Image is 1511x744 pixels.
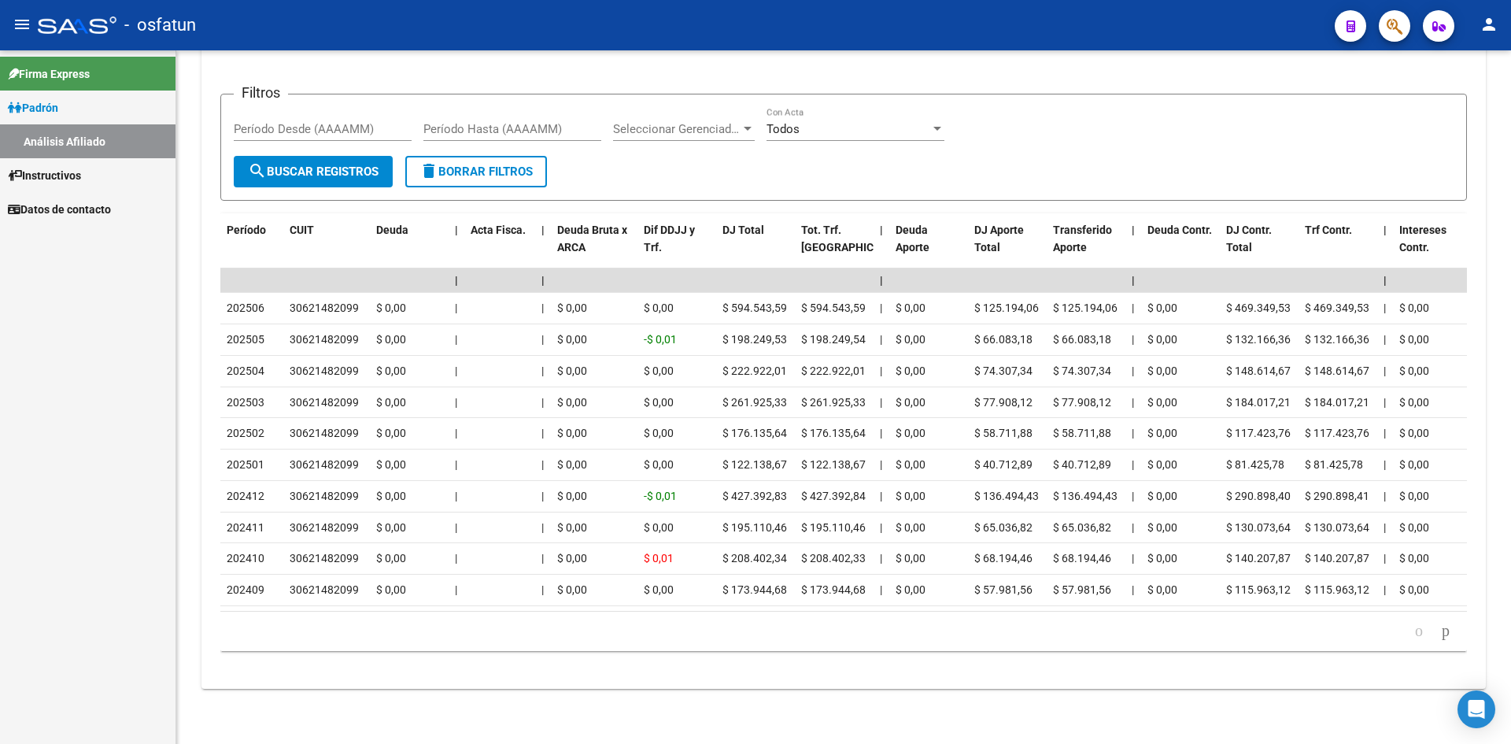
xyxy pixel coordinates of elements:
[801,365,866,377] span: $ 222.922,01
[227,224,266,236] span: Período
[541,396,544,409] span: |
[1053,396,1111,409] span: $ 77.908,12
[455,224,458,236] span: |
[880,302,882,314] span: |
[722,427,787,439] span: $ 176.135,64
[290,456,359,474] div: 30621482099
[376,521,406,534] span: $ 0,00
[455,302,457,314] span: |
[1384,521,1386,534] span: |
[1132,224,1135,236] span: |
[227,302,264,314] span: 202506
[1132,333,1134,346] span: |
[1147,583,1177,596] span: $ 0,00
[795,213,874,283] datatable-header-cell: Tot. Trf. Bruto
[880,427,882,439] span: |
[1053,302,1118,314] span: $ 125.194,06
[290,224,314,236] span: CUIT
[557,333,587,346] span: $ 0,00
[419,165,533,179] span: Borrar Filtros
[290,487,359,505] div: 30621482099
[376,224,408,236] span: Deuda
[801,302,866,314] span: $ 594.543,59
[880,365,882,377] span: |
[290,424,359,442] div: 30621482099
[1226,552,1291,564] span: $ 140.207,87
[455,365,457,377] span: |
[880,490,882,502] span: |
[1384,552,1386,564] span: |
[535,213,551,283] datatable-header-cell: |
[1399,458,1429,471] span: $ 0,00
[1399,552,1429,564] span: $ 0,00
[1226,458,1284,471] span: $ 81.425,78
[290,299,359,317] div: 30621482099
[637,213,716,283] datatable-header-cell: Dif DDJJ y Trf.
[880,224,883,236] span: |
[1226,490,1291,502] span: $ 290.898,40
[722,521,787,534] span: $ 195.110,46
[1384,490,1386,502] span: |
[405,156,547,187] button: Borrar Filtros
[613,122,741,136] span: Seleccionar Gerenciador
[1399,490,1429,502] span: $ 0,00
[1399,521,1429,534] span: $ 0,00
[974,396,1033,409] span: $ 77.908,12
[449,213,464,283] datatable-header-cell: |
[1305,224,1352,236] span: Trf Contr.
[896,224,929,254] span: Deuda Aporte
[220,213,283,283] datatable-header-cell: Período
[124,8,196,43] span: - osfatun
[1384,396,1386,409] span: |
[227,427,264,439] span: 202502
[1305,583,1369,596] span: $ 115.963,12
[644,427,674,439] span: $ 0,00
[376,458,406,471] span: $ 0,00
[974,521,1033,534] span: $ 65.036,82
[248,161,267,180] mat-icon: search
[801,396,866,409] span: $ 261.925,33
[722,552,787,564] span: $ 208.402,34
[1132,302,1134,314] span: |
[557,302,587,314] span: $ 0,00
[880,396,882,409] span: |
[1132,458,1134,471] span: |
[455,521,457,534] span: |
[541,552,544,564] span: |
[974,365,1033,377] span: $ 74.307,34
[227,458,264,471] span: 202501
[1384,224,1387,236] span: |
[722,224,764,236] span: DJ Total
[1132,427,1134,439] span: |
[376,333,406,346] span: $ 0,00
[1220,213,1299,283] datatable-header-cell: DJ Contr. Total
[471,224,526,236] span: Acta Fisca.
[1305,365,1369,377] span: $ 148.614,67
[1399,333,1429,346] span: $ 0,00
[1305,490,1369,502] span: $ 290.898,41
[557,490,587,502] span: $ 0,00
[227,521,264,534] span: 202411
[557,396,587,409] span: $ 0,00
[248,165,379,179] span: Buscar Registros
[1053,458,1111,471] span: $ 40.712,89
[974,583,1033,596] span: $ 57.981,56
[227,552,264,564] span: 202410
[541,583,544,596] span: |
[1141,213,1220,283] datatable-header-cell: Deuda Contr.
[1305,552,1369,564] span: $ 140.207,87
[455,274,458,287] span: |
[1053,583,1111,596] span: $ 57.981,56
[8,65,90,83] span: Firma Express
[541,365,544,377] span: |
[801,490,866,502] span: $ 427.392,84
[376,396,406,409] span: $ 0,00
[557,458,587,471] span: $ 0,00
[1480,15,1498,34] mat-icon: person
[1384,458,1386,471] span: |
[1132,396,1134,409] span: |
[896,427,925,439] span: $ 0,00
[557,427,587,439] span: $ 0,00
[1226,521,1291,534] span: $ 130.073,64
[1305,302,1369,314] span: $ 469.349,53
